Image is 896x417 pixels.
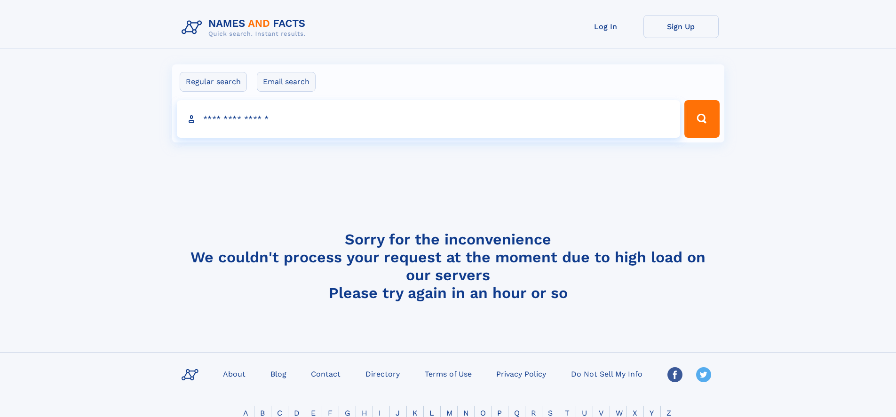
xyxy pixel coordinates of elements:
a: Terms of Use [421,367,476,380]
label: Email search [257,72,316,92]
a: Contact [307,367,344,380]
button: Search Button [684,100,719,138]
img: Twitter [696,367,711,382]
a: Sign Up [643,15,719,38]
a: Do Not Sell My Info [567,367,646,380]
label: Regular search [180,72,247,92]
a: Log In [568,15,643,38]
img: Logo Names and Facts [178,15,313,40]
a: About [219,367,249,380]
img: Facebook [667,367,682,382]
h4: Sorry for the inconvenience We couldn't process your request at the moment due to high load on ou... [178,230,719,302]
a: Blog [267,367,290,380]
input: search input [177,100,681,138]
a: Privacy Policy [492,367,550,380]
a: Directory [362,367,404,380]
